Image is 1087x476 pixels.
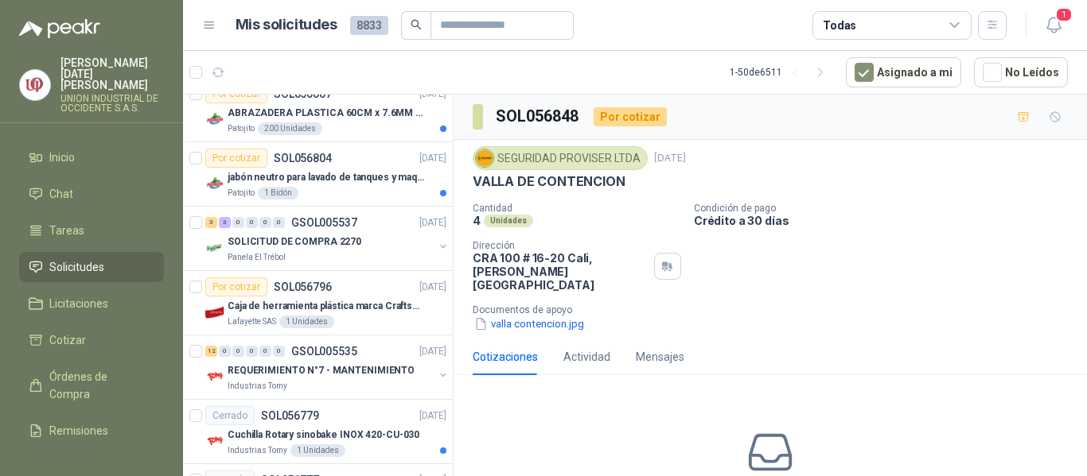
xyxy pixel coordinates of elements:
div: 3 [205,217,217,228]
div: Actividad [563,348,610,366]
a: Inicio [19,142,164,172]
p: Dirección [473,240,648,251]
div: 200 Unidades [258,122,322,135]
span: 8833 [350,16,388,35]
p: Panela El Trébol [228,251,286,264]
div: Cotizaciones [473,348,538,366]
button: No Leídos [974,57,1068,87]
img: Company Logo [205,110,224,129]
p: jabón neutro para lavado de tanques y maquinas. [228,170,426,185]
p: [DATE] [419,408,446,424]
img: Company Logo [205,303,224,322]
img: Company Logo [476,149,493,167]
div: 0 [259,346,271,357]
p: Documentos de apoyo [473,304,1081,315]
div: 1 Bidón [258,187,298,199]
p: VALLA DE CONTENCION [473,173,625,190]
p: [DATE] [419,151,446,166]
h1: Mis solicitudes [236,14,337,37]
div: 1 Unidades [290,444,345,457]
a: Por cotizarSOL056796[DATE] Company LogoCaja de herramienta plástica marca Craftsman de 26 pulgada... [183,271,453,335]
div: 0 [232,346,244,357]
span: Tareas [49,222,84,239]
a: Por cotizarSOL056804[DATE] Company Logojabón neutro para lavado de tanques y maquinas.Patojito1 B... [183,142,453,207]
p: ABRAZADERA PLASTICA 60CM x 7.6MM ANCHA [228,106,426,121]
p: Crédito a 30 días [694,214,1081,227]
a: Por cotizarSOL056807[DATE] Company LogoABRAZADERA PLASTICA 60CM x 7.6MM ANCHAPatojito200 Unidades [183,78,453,142]
div: 1 Unidades [279,315,334,328]
div: 0 [246,346,258,357]
button: 1 [1039,11,1068,40]
p: [DATE] [654,151,686,166]
div: Por cotizar [594,107,667,126]
a: Cotizar [19,325,164,355]
div: 0 [273,217,285,228]
p: Cuchilla Rotary sinobake INOX 420-CU-030 [228,428,419,443]
div: 0 [219,346,231,357]
p: Patojito [228,122,255,135]
img: Company Logo [205,238,224,257]
p: [DATE] [419,215,446,230]
img: Company Logo [20,70,50,100]
p: [PERSON_NAME][DATE] [PERSON_NAME] [60,57,164,91]
img: Company Logo [205,367,224,386]
span: Órdenes de Compra [49,368,149,403]
div: 0 [246,217,258,228]
p: Caja de herramienta plástica marca Craftsman de 26 pulgadas color rojo y nego [228,299,426,314]
p: REQUERIMIENTO N°7 - MANTENIMIENTO [228,363,415,378]
span: Remisiones [49,422,108,439]
span: Licitaciones [49,295,108,312]
p: SOL056796 [274,281,332,292]
div: 12 [205,346,217,357]
p: SOL056779 [261,410,319,421]
p: GSOL005537 [291,217,357,228]
div: 0 [273,346,285,357]
p: GSOL005535 [291,346,357,357]
p: CRA 100 # 16-20 Cali , [PERSON_NAME][GEOGRAPHIC_DATA] [473,251,648,292]
div: 0 [232,217,244,228]
a: Remisiones [19,416,164,446]
p: Industrias Tomy [228,380,287,393]
div: 0 [259,217,271,228]
span: Chat [49,185,73,203]
div: Por cotizar [205,277,267,296]
a: CerradoSOL056779[DATE] Company LogoCuchilla Rotary sinobake INOX 420-CU-030Industrias Tomy1 Unidades [183,400,453,464]
div: 3 [219,217,231,228]
img: Company Logo [205,174,224,193]
img: Logo peakr [19,19,100,38]
h3: SOL056848 [496,104,581,129]
a: Tareas [19,215,164,246]
span: search [411,19,422,30]
span: Inicio [49,149,75,166]
button: Asignado a mi [846,57,961,87]
div: Unidades [484,215,533,227]
a: Licitaciones [19,288,164,319]
p: SOL056807 [274,88,332,99]
p: Industrias Tomy [228,444,287,457]
button: valla contencion.jpg [473,315,586,332]
a: Chat [19,179,164,209]
div: Todas [823,17,856,34]
p: [DATE] [419,344,446,359]
div: Cerrado [205,406,255,425]
div: Por cotizar [205,149,267,168]
a: Órdenes de Compra [19,362,164,409]
p: UNION INDUSTRIAL DE OCCIDENTE S.A.S. [60,94,164,113]
span: 1 [1055,7,1073,22]
p: Cantidad [473,203,681,214]
a: 3 3 0 0 0 0 GSOL005537[DATE] Company LogoSOLICITUD DE COMPRA 2270Panela El Trébol [205,213,450,264]
div: SEGURIDAD PROVISER LTDA [473,146,648,170]
span: Solicitudes [49,258,104,276]
p: Lafayette SAS [228,315,276,328]
p: SOLICITUD DE COMPRA 2270 [228,234,361,250]
p: [DATE] [419,280,446,295]
p: 4 [473,214,481,227]
a: Solicitudes [19,252,164,282]
div: Mensajes [636,348,684,366]
p: Patojito [228,187,255,199]
img: Company Logo [205,431,224,451]
p: Condición de pago [694,203,1081,214]
a: 12 0 0 0 0 0 GSOL005535[DATE] Company LogoREQUERIMIENTO N°7 - MANTENIMIENTOIndustrias Tomy [205,342,450,393]
p: SOL056804 [274,153,332,164]
span: Cotizar [49,331,86,349]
